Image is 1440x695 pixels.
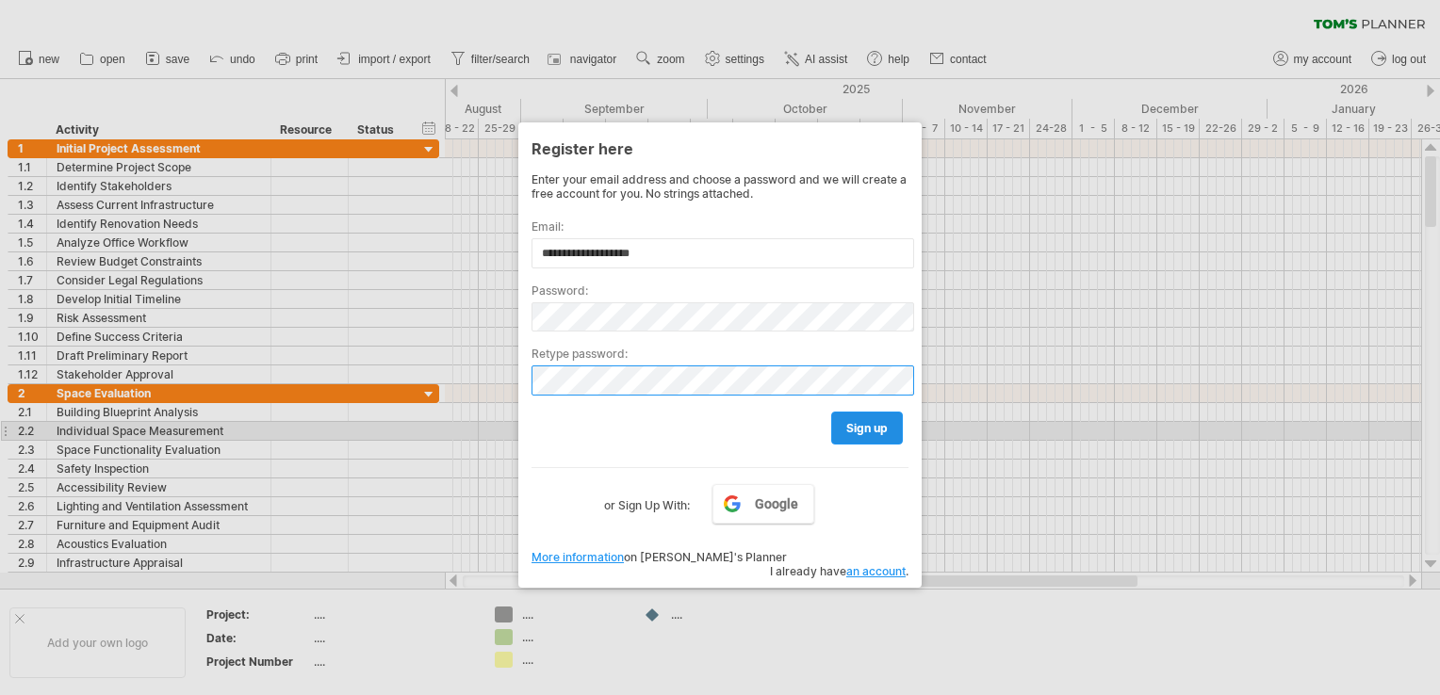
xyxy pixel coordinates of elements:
[770,564,908,578] span: I already have .
[846,421,888,435] span: sign up
[532,219,908,234] label: Email:
[532,131,908,165] div: Register here
[755,496,798,511] span: Google
[532,283,908,298] label: Password:
[846,564,906,578] a: an account
[532,347,908,361] label: Retype password:
[532,172,908,201] div: Enter your email address and choose a password and we will create a free account for you. No stri...
[831,412,903,444] a: sign up
[532,550,787,564] span: on [PERSON_NAME]'s Planner
[604,484,690,516] label: or Sign Up With:
[532,550,624,564] a: More information
[712,484,814,524] a: Google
